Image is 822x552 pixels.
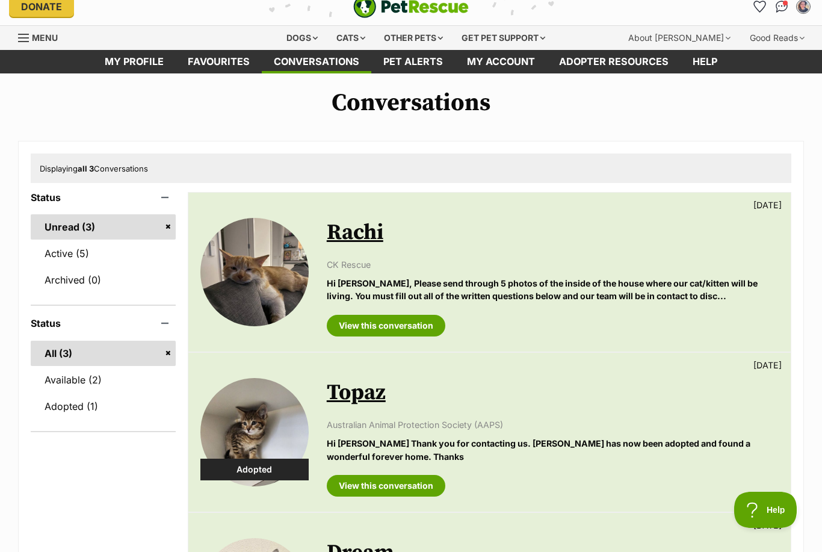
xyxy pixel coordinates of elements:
a: conversations [262,50,371,73]
div: Other pets [375,26,451,50]
img: Amelia Dawson profile pic [797,1,809,13]
p: Australian Animal Protection Society (AAPS) [327,418,779,431]
p: [DATE] [753,359,782,371]
a: Topaz [327,379,386,406]
div: Dogs [278,26,326,50]
img: consumer-privacy-logo.png [1,1,11,11]
img: Topaz [200,378,309,486]
a: Menu [18,26,66,48]
a: Pet alerts [371,50,455,73]
header: Status [31,192,176,203]
a: Rachi [327,219,383,246]
p: Hi [PERSON_NAME], Please send through 5 photos of the inside of the house where our cat/kitten wi... [327,277,779,303]
a: Help [681,50,729,73]
a: Adopted (1) [31,394,176,419]
header: Status [31,318,176,329]
a: My profile [93,50,176,73]
a: My account [455,50,547,73]
p: CK Rescue [327,258,779,271]
a: Active (5) [31,241,176,266]
p: [DATE] [753,199,782,211]
a: Available (2) [31,367,176,392]
a: All (3) [31,341,176,366]
iframe: Help Scout Beacon - Open [734,492,798,528]
div: Adopted [200,459,309,480]
a: Archived (0) [31,267,176,293]
div: Good Reads [741,26,813,50]
div: About [PERSON_NAME] [620,26,739,50]
a: View this conversation [327,315,445,336]
p: Hi [PERSON_NAME] Thank you for contacting us. [PERSON_NAME] has now been adopted and found a wond... [327,437,779,463]
img: Rachi [200,218,309,326]
a: Adopter resources [547,50,681,73]
img: chat-41dd97257d64d25036548639549fe6c8038ab92f7586957e7f3b1b290dea8141.svg [776,1,788,13]
div: Get pet support [453,26,554,50]
strong: all 3 [78,164,94,173]
a: Unread (3) [31,214,176,240]
div: Cats [328,26,374,50]
a: Favourites [176,50,262,73]
span: Displaying Conversations [40,164,148,173]
span: Menu [32,33,58,43]
a: View this conversation [327,475,445,497]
